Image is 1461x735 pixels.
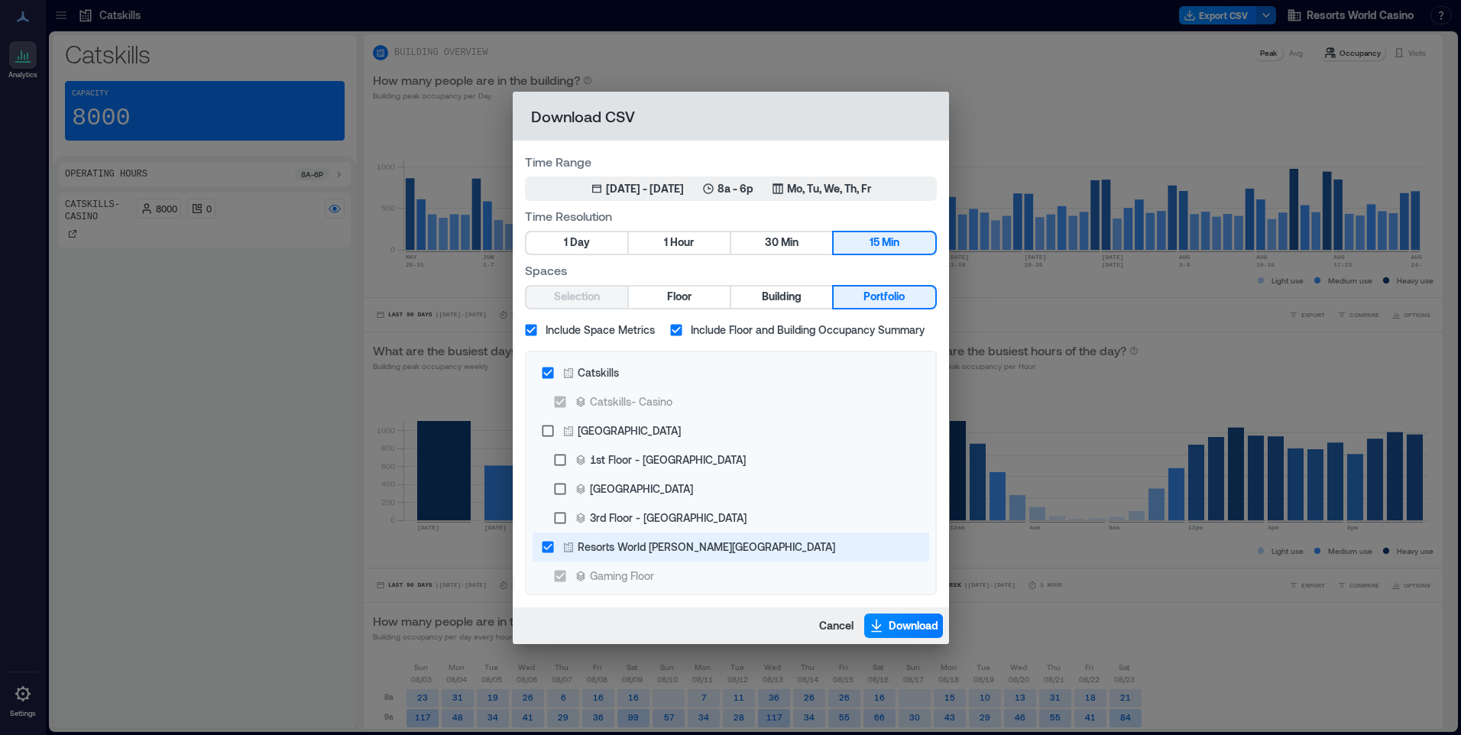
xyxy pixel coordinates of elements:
div: 3rd Floor - [GEOGRAPHIC_DATA] [590,510,747,526]
h2: Download CSV [513,92,949,141]
label: Time Range [525,153,937,170]
p: Mo, Tu, We, Th, Fr [787,181,871,196]
div: [GEOGRAPHIC_DATA] [590,481,693,497]
div: [GEOGRAPHIC_DATA] [578,423,681,439]
span: Portfolio [863,287,905,306]
span: Download [889,618,938,633]
div: 1st Floor - [GEOGRAPHIC_DATA] [590,452,746,468]
span: 15 [870,233,880,252]
div: Gaming Floor [590,568,654,584]
button: [DATE] - [DATE]8a - 6pMo, Tu, We, Th, Fr [525,176,937,201]
button: 15 Min [834,232,935,254]
span: Include Floor and Building Occupancy Summary [691,322,925,338]
button: Portfolio [834,287,935,308]
span: Day [570,233,590,252]
label: Spaces [525,261,937,279]
button: Floor [629,287,730,308]
span: Min [882,233,899,252]
div: Resorts World [PERSON_NAME][GEOGRAPHIC_DATA] [578,539,835,555]
span: 1 [664,233,668,252]
button: Building [731,287,832,308]
span: Building [762,287,802,306]
div: Catskills- Casino [590,393,672,410]
span: 30 [765,233,779,252]
button: 30 Min [731,232,832,254]
span: Min [781,233,799,252]
span: Cancel [819,618,854,633]
label: Time Resolution [525,207,937,225]
span: Hour [670,233,694,252]
button: Cancel [815,614,858,638]
span: 1 [564,233,568,252]
div: [DATE] - [DATE] [606,181,684,196]
button: Download [864,614,943,638]
span: Include Space Metrics [546,322,655,338]
button: 1 Day [526,232,627,254]
p: 8a - 6p [718,181,753,196]
button: 1 Hour [629,232,730,254]
span: Floor [667,287,692,306]
div: Catskills [578,364,619,380]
